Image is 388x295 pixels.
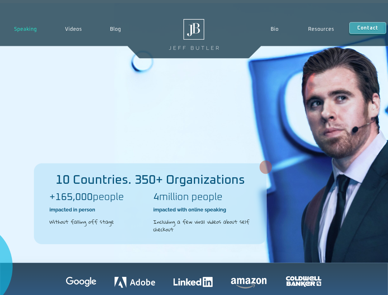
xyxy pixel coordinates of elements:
[153,206,251,213] h2: impacted with online speaking
[153,192,251,202] h2: million people
[293,22,349,36] a: Resources
[256,22,349,36] nav: Menu
[256,22,293,36] a: Bio
[153,218,251,234] h2: Including a few viral videos about self checkout
[153,192,159,202] b: 4
[49,218,147,226] h2: Without falling off stage
[357,26,378,30] span: Contact
[96,22,135,36] a: Blog
[34,174,266,186] h2: 10 Countries. 350+ Organizations
[51,22,96,36] a: Videos
[49,192,147,202] h2: people
[49,206,147,213] h2: impacted in person
[49,192,93,202] b: +165,000
[349,22,386,34] a: Contact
